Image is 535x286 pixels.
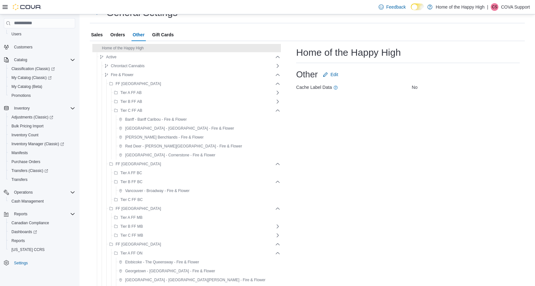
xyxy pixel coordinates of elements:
[6,82,78,91] button: My Catalog (Beta)
[11,75,52,80] span: My Catalog (Classic)
[376,1,408,13] a: Feedback
[9,237,75,245] span: Reports
[296,46,401,59] h1: Home of the Happy High
[1,55,78,64] button: Catalog
[11,259,30,267] a: Settings
[11,177,27,182] span: Transfers
[6,148,78,157] button: Manifests
[91,28,103,41] span: Sales
[107,160,164,168] button: FF [GEOGRAPHIC_DATA]
[11,104,32,112] button: Inventory
[1,104,78,113] button: Inventory
[412,85,520,90] div: No
[111,98,145,105] button: Tier B FF AB
[9,228,75,236] span: Dashboards
[6,131,78,139] button: Inventory Count
[120,224,143,229] span: Tier B FF MB
[116,258,202,266] button: Etobicoke - The Queensway - Fire & Flower
[11,229,37,234] span: Dashboards
[125,153,215,158] span: [GEOGRAPHIC_DATA] - Cornerstone - Fire & Flower
[11,56,75,64] span: Catalog
[111,72,133,77] span: Fire & Flower
[9,83,45,90] a: My Catalog (Beta)
[125,260,199,265] span: Etobicoke - The Queensway - Fire & Flower
[9,92,75,99] span: Promotions
[9,167,51,175] a: Transfers (Classic)
[11,259,75,267] span: Settings
[501,3,530,11] p: COVA Support
[125,188,189,193] span: Vancouver - Broadway - Fire & Flower
[14,190,33,195] span: Operations
[9,237,27,245] a: Reports
[1,188,78,197] button: Operations
[9,30,24,38] a: Users
[9,246,47,254] a: [US_STATE] CCRS
[120,179,142,184] span: Tier B FF BC
[120,108,142,113] span: Tier C FF AB
[111,89,144,97] button: Tier A FF AB
[116,187,192,195] button: Vancouver - Broadway - Fire & Flower
[11,132,39,138] span: Inventory Count
[9,131,75,139] span: Inventory Count
[9,176,30,183] a: Transfers
[11,43,75,51] span: Customers
[120,233,143,238] span: Tier C FF MB
[107,205,164,212] button: FF [GEOGRAPHIC_DATA]
[116,142,245,150] button: Red Deer - [PERSON_NAME][GEOGRAPHIC_DATA] - Fire & Flower
[11,66,55,71] span: Classification (Classic)
[1,210,78,218] button: Reports
[386,4,406,10] span: Feedback
[11,210,30,218] button: Reports
[14,57,27,62] span: Catalog
[106,54,117,60] span: Active
[296,85,332,90] span: Cache Label Data
[9,140,75,148] span: Inventory Manager (Classic)
[6,30,78,39] button: Users
[11,32,21,37] span: Users
[9,74,54,82] a: My Catalog (Classic)
[411,4,424,10] input: Dark Mode
[11,247,45,252] span: [US_STATE] CCRS
[116,267,218,275] button: Georgetown - [GEOGRAPHIC_DATA] - Fire & Flower
[9,158,75,166] span: Purchase Orders
[9,113,75,121] span: Adjustments (Classic)
[6,157,78,166] button: Purchase Orders
[9,65,57,73] a: Classification (Classic)
[9,149,30,157] a: Manifests
[111,223,146,230] button: Tier B FF MB
[120,197,143,202] span: Tier C FF BC
[14,106,30,111] span: Inventory
[111,249,145,257] button: Tier A FF ON
[116,161,161,167] span: FF [GEOGRAPHIC_DATA]
[120,251,142,256] span: Tier A FF ON
[116,133,206,141] button: [PERSON_NAME] Benchlands - Fire & Flower
[9,131,41,139] a: Inventory Count
[9,246,75,254] span: Washington CCRS
[116,125,237,132] button: [GEOGRAPHIC_DATA] - [GEOGRAPHIC_DATA] - Fire & Flower
[107,240,164,248] button: FF [GEOGRAPHIC_DATA]
[6,227,78,236] a: Dashboards
[491,3,498,11] div: COVA Support
[11,56,30,64] button: Catalog
[11,150,28,155] span: Manifests
[4,30,75,284] nav: Complex example
[296,69,318,80] h2: Other
[11,141,64,147] span: Inventory Manager (Classic)
[6,218,78,227] button: Canadian Compliance
[14,45,32,50] span: Customers
[152,28,174,41] span: Gift Cards
[125,126,234,131] span: [GEOGRAPHIC_DATA] - [GEOGRAPHIC_DATA] - Fire & Flower
[111,214,145,221] button: Tier A FF MB
[120,90,142,95] span: Tier A FF AB
[125,117,187,122] span: Banff - Banff Caribou - Fire & Flower
[9,158,43,166] a: Purchase Orders
[116,276,268,284] button: [GEOGRAPHIC_DATA] - [GEOGRAPHIC_DATA][PERSON_NAME] - Fire & Flower
[487,3,489,11] p: |
[133,28,145,41] span: Other
[9,83,75,90] span: My Catalog (Beta)
[436,3,484,11] p: Home of the Happy High
[6,175,78,184] button: Transfers
[492,3,497,11] span: CS
[6,122,78,131] button: Bulk Pricing Import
